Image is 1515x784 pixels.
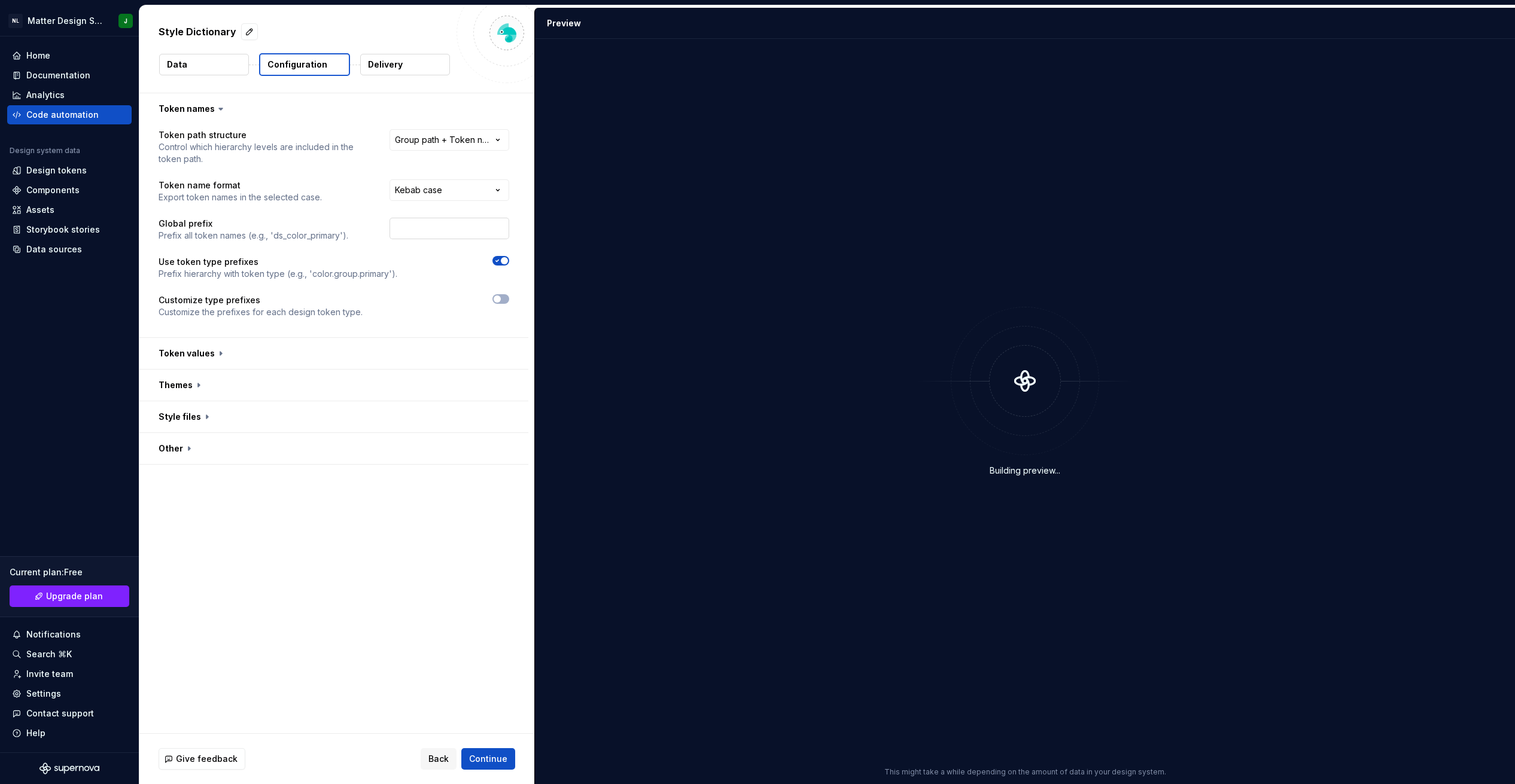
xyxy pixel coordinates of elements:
[368,59,403,71] p: Delivery
[7,625,132,644] button: Notifications
[469,753,507,765] span: Continue
[124,16,127,26] div: J
[176,753,238,765] span: Give feedback
[28,15,104,27] div: Matter Design System
[10,566,129,578] div: Current plan : Free
[7,46,132,65] a: Home
[360,54,450,75] button: Delivery
[159,179,322,191] p: Token name format
[26,164,87,176] div: Design tokens
[159,256,397,268] p: Use token type prefixes
[7,240,132,259] a: Data sources
[421,748,457,770] button: Back
[259,53,350,76] button: Configuration
[26,89,65,101] div: Analytics
[159,129,368,141] p: Token path structure
[159,25,236,39] p: Style Dictionary
[884,767,1166,777] p: This might take a while depending on the amount of data in your design system.
[159,306,363,318] p: Customize the prefixes for each design token type.
[7,86,132,105] a: Analytics
[159,218,348,230] p: Global prefix
[159,748,245,770] button: Give feedback
[7,220,132,239] a: Storybook stories
[159,54,249,75] button: Data
[26,243,82,255] div: Data sources
[26,727,45,739] div: Help
[26,69,90,81] div: Documentation
[46,590,103,602] span: Upgrade plan
[7,200,132,219] a: Assets
[8,14,23,28] div: NL
[461,748,515,770] button: Continue
[39,762,99,774] svg: Supernova Logo
[547,17,581,29] div: Preview
[26,204,54,216] div: Assets
[159,268,397,280] p: Prefix hierarchy with token type (e.g., 'color.group.primary').
[10,146,80,155] div: Design system data
[267,59,327,71] p: Configuration
[26,707,94,719] div: Contact support
[7,645,132,664] button: Search ⌘K
[26,224,100,236] div: Storybook stories
[159,191,322,203] p: Export token names in the selected case.
[26,688,61,700] div: Settings
[7,684,132,703] a: Settings
[7,181,132,200] a: Components
[10,585,129,607] a: Upgrade plan
[26,668,73,680] div: Invite team
[159,230,348,242] p: Prefix all token names (e.g., 'ds_color_primary').
[7,161,132,180] a: Design tokens
[990,465,1060,477] div: Building preview...
[26,648,72,660] div: Search ⌘K
[7,66,132,85] a: Documentation
[159,294,363,306] p: Customize type prefixes
[7,704,132,723] button: Contact support
[167,59,187,71] p: Data
[7,664,132,684] a: Invite team
[7,724,132,743] button: Help
[2,8,136,33] button: NLMatter Design SystemJ
[428,753,449,765] span: Back
[26,184,80,196] div: Components
[26,629,81,640] div: Notifications
[7,105,132,124] a: Code automation
[26,109,99,121] div: Code automation
[26,50,50,62] div: Home
[159,141,368,165] p: Control which hierarchy levels are included in the token path.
